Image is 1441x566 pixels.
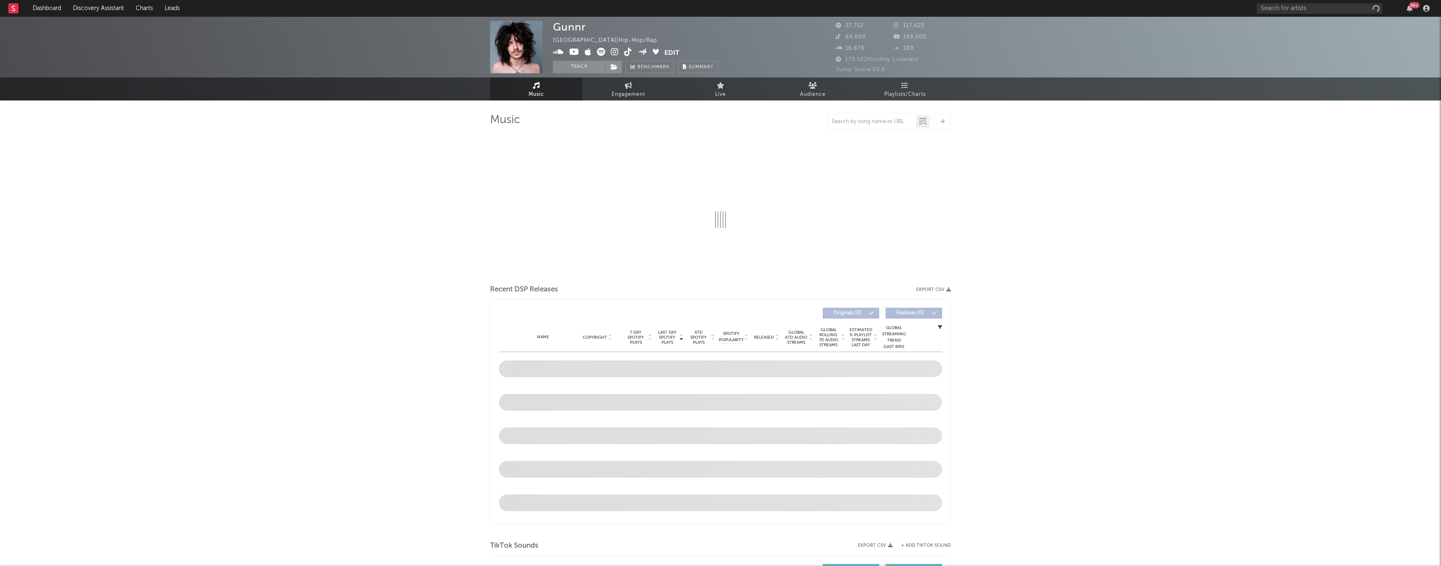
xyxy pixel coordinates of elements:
span: Spotify Popularity [719,331,744,343]
span: Last Day Spotify Plays [656,330,678,345]
div: Global Streaming Trend (Last 60D) [881,325,906,350]
span: Live [715,90,726,100]
div: Gunnr [553,21,586,33]
span: ATD Spotify Plays [687,330,710,345]
span: Released [754,335,774,340]
span: Engagement [612,90,645,100]
button: + Add TikTok Sound [901,543,951,548]
div: 99 + [1409,2,1420,8]
button: Track [553,61,605,73]
input: Search by song name or URL [828,118,916,125]
span: 180 [894,46,914,51]
button: Summary [678,61,718,73]
button: Edit [664,48,679,58]
span: 149,000 [894,34,927,40]
span: Global Rolling 7D Audio Streams [817,327,840,347]
a: Engagement [582,77,674,100]
span: 7 Day Spotify Plays [625,330,647,345]
span: Jump Score: 93.8 [836,67,885,72]
input: Search for artists [1257,3,1382,14]
span: Copyright [583,335,607,340]
button: Features(0) [886,308,942,319]
div: Name [516,334,571,340]
a: Playlists/Charts [859,77,951,100]
span: 117,623 [894,23,925,28]
span: Features ( 0 ) [891,311,930,316]
span: Summary [689,65,713,69]
span: Recent DSP Releases [490,285,558,295]
span: Music [529,90,544,100]
button: Originals(0) [823,308,879,319]
div: [GEOGRAPHIC_DATA] | Hip-Hop/Rap [553,36,667,46]
button: Export CSV [916,287,951,292]
button: 99+ [1407,5,1413,12]
span: Benchmark [638,62,669,72]
a: Benchmark [626,61,674,73]
span: 16,876 [836,46,865,51]
span: Originals ( 0 ) [828,311,867,316]
span: TikTok Sounds [490,541,538,551]
a: Audience [767,77,859,100]
span: 64,800 [836,34,866,40]
a: Music [490,77,582,100]
button: + Add TikTok Sound [893,543,951,548]
span: Playlists/Charts [884,90,926,100]
span: Estimated % Playlist Streams Last Day [849,327,872,347]
button: Export CSV [858,543,893,548]
span: Audience [800,90,826,100]
span: 179,182 Monthly Listeners [836,57,918,62]
a: Live [674,77,767,100]
span: 27,752 [836,23,864,28]
span: Global ATD Audio Streams [785,330,808,345]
